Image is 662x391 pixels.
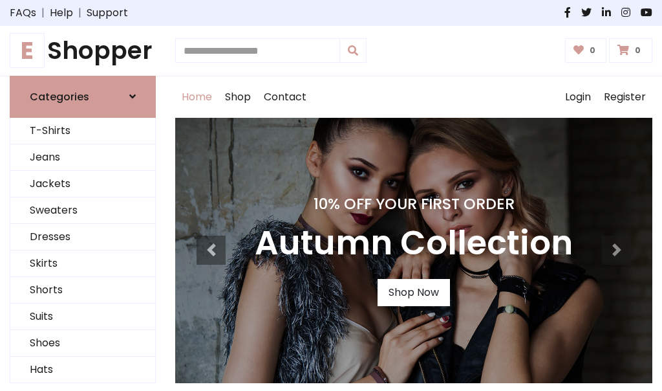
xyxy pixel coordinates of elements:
[10,357,155,383] a: Hats
[255,223,573,263] h3: Autumn Collection
[10,330,155,357] a: Shoes
[586,45,599,56] span: 0
[10,118,155,144] a: T-Shirts
[10,251,155,277] a: Skirts
[597,76,652,118] a: Register
[10,5,36,21] a: FAQs
[73,5,87,21] span: |
[10,36,156,65] a: EShopper
[50,5,73,21] a: Help
[10,277,155,304] a: Shorts
[10,197,155,224] a: Sweaters
[632,45,644,56] span: 0
[10,171,155,197] a: Jackets
[10,76,156,118] a: Categories
[219,76,257,118] a: Shop
[10,144,155,171] a: Jeans
[565,38,607,63] a: 0
[378,279,450,306] a: Shop Now
[36,5,50,21] span: |
[10,224,155,251] a: Dresses
[10,33,45,68] span: E
[255,195,573,213] h4: 10% Off Your First Order
[257,76,313,118] a: Contact
[30,91,89,103] h6: Categories
[10,36,156,65] h1: Shopper
[87,5,128,21] a: Support
[175,76,219,118] a: Home
[10,304,155,330] a: Suits
[559,76,597,118] a: Login
[609,38,652,63] a: 0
